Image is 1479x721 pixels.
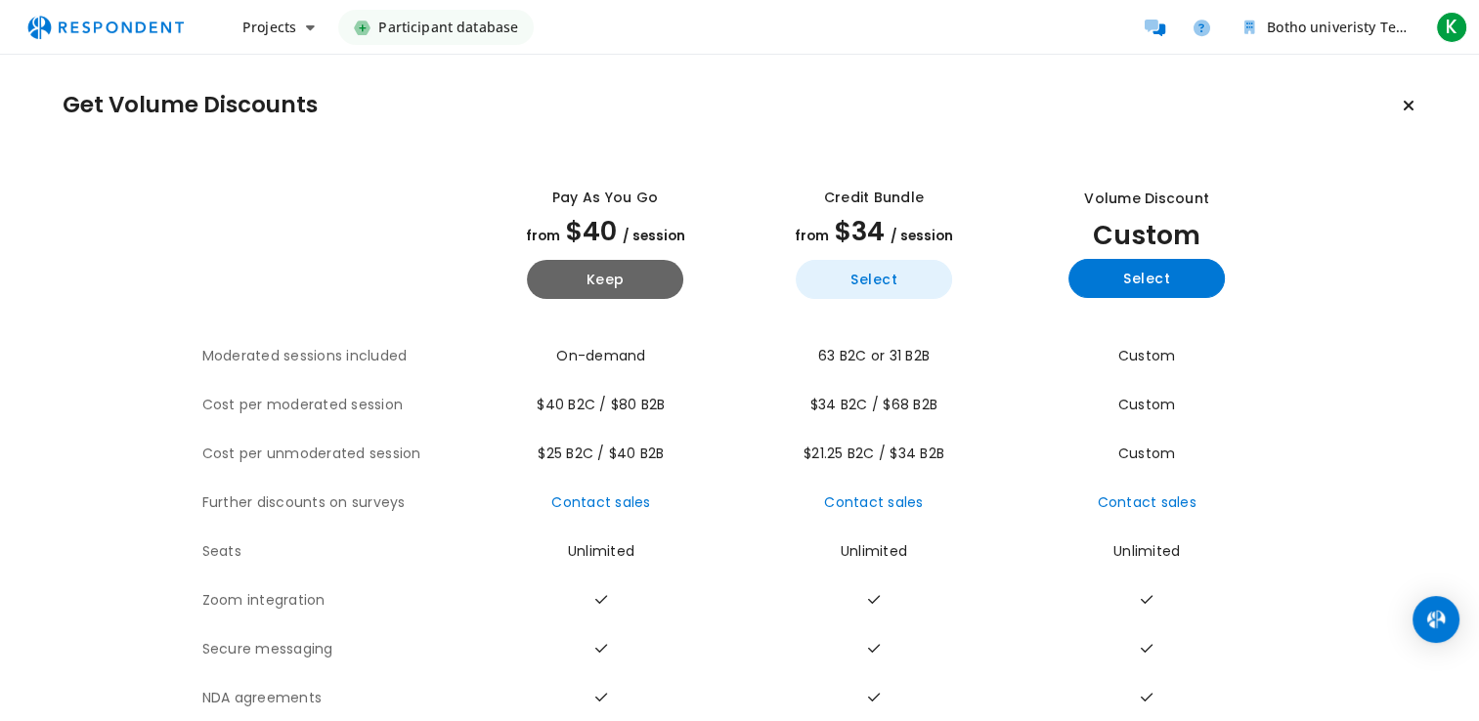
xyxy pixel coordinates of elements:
[568,541,634,561] span: Unlimited
[1135,8,1174,47] a: Message participants
[623,227,685,245] span: / session
[818,346,930,365] span: 63 B2C or 31 B2B
[202,528,471,576] th: Seats
[1182,8,1221,47] a: Help and support
[1229,10,1424,45] button: Botho univeristy Team
[1118,346,1176,365] span: Custom
[538,444,664,463] span: $25 B2C / $40 B2B
[556,346,645,365] span: On-demand
[1267,18,1416,36] span: Botho univeristy Team
[1118,395,1176,414] span: Custom
[1432,10,1471,45] button: K
[1118,444,1176,463] span: Custom
[1436,12,1467,43] span: K
[1093,217,1200,253] span: Custom
[202,479,471,528] th: Further discounts on surveys
[202,332,471,381] th: Moderated sessions included
[1413,596,1459,643] div: Open Intercom Messenger
[824,188,924,208] div: Credit Bundle
[1113,541,1180,561] span: Unlimited
[227,10,330,45] button: Projects
[202,576,471,625] th: Zoom integration
[551,492,650,512] a: Contact sales
[537,395,665,414] span: $40 B2C / $80 B2B
[338,10,534,45] a: Participant database
[1068,259,1225,298] button: Select yearly custom_static plan
[378,10,518,45] span: Participant database
[835,213,885,249] span: $34
[202,381,471,430] th: Cost per moderated session
[526,227,560,245] span: from
[242,18,296,36] span: Projects
[796,260,952,299] button: Select yearly basic plan
[804,444,944,463] span: $21.25 B2C / $34 B2B
[841,541,907,561] span: Unlimited
[824,492,923,512] a: Contact sales
[527,260,683,299] button: Keep current yearly payg plan
[1084,189,1209,209] div: Volume Discount
[891,227,953,245] span: / session
[63,92,318,119] h1: Get Volume Discounts
[202,430,471,479] th: Cost per unmoderated session
[552,188,658,208] div: Pay as you go
[1097,492,1196,512] a: Contact sales
[202,625,471,674] th: Secure messaging
[810,395,937,414] span: $34 B2C / $68 B2B
[16,9,196,46] img: respondent-logo.png
[566,213,617,249] span: $40
[795,227,829,245] span: from
[1389,86,1428,125] button: Keep current plan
